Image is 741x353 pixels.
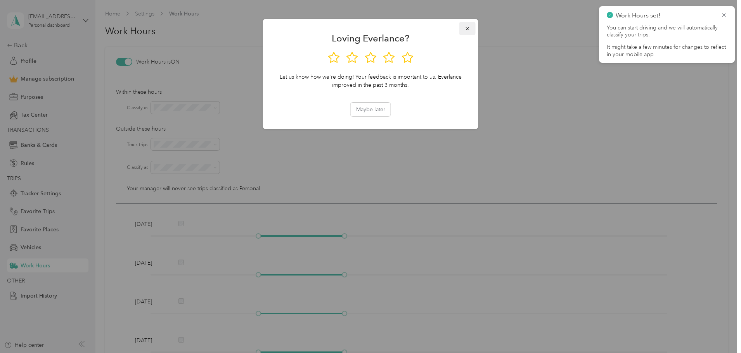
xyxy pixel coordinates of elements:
iframe: Everlance-gr Chat Button Frame [698,310,741,353]
p: It might take a few minutes for changes to reflect in your mobile app. [607,44,727,58]
div: Let us know how we're doing! Your feedback is important to us. Everlance improved in the past 3 m... [274,73,467,89]
button: Maybe later [351,103,391,116]
p: Work Hours set! [616,11,715,21]
p: You can start driving and we will automatically classify your trips. [607,24,727,44]
div: Loving Everlance? [274,34,467,42]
